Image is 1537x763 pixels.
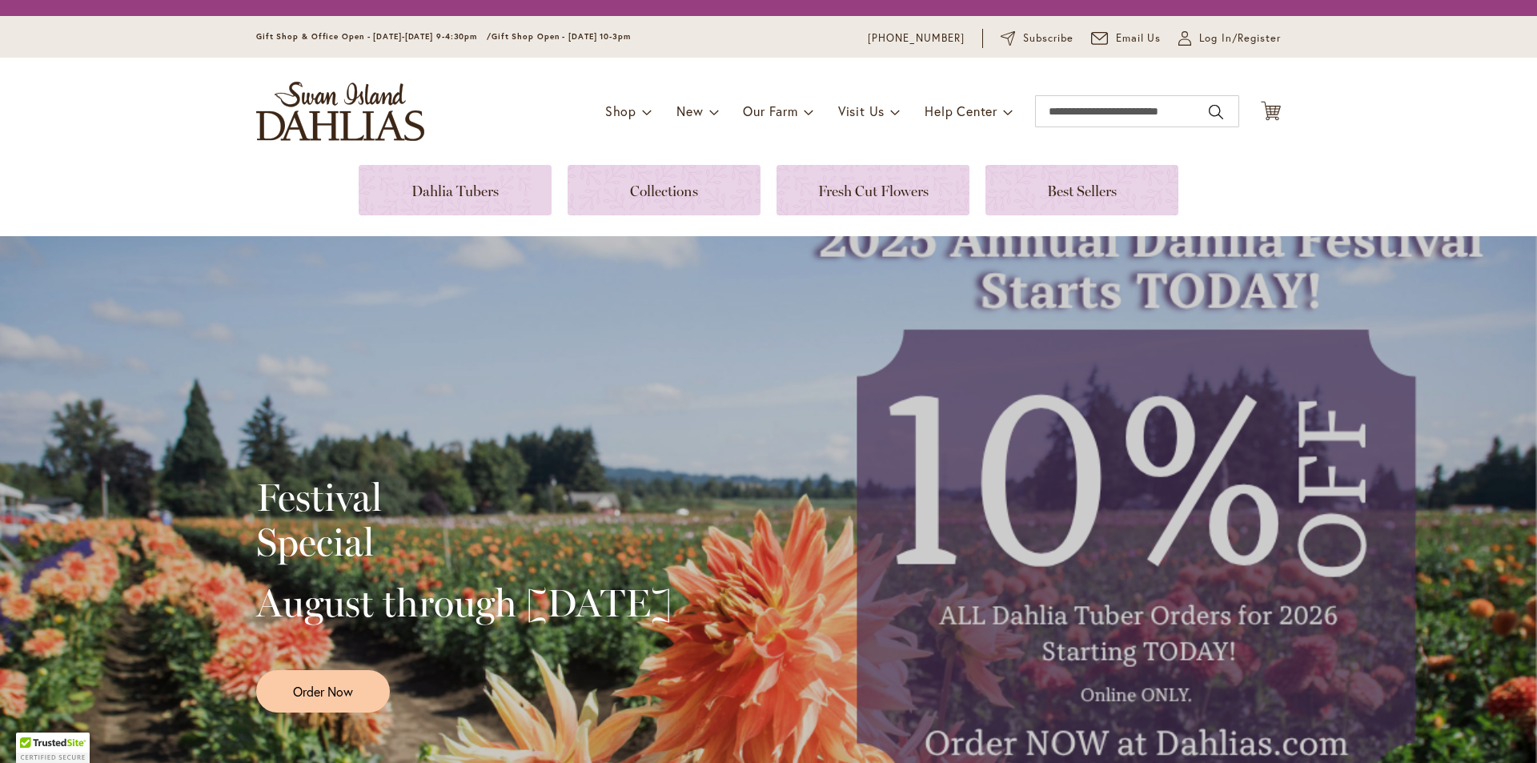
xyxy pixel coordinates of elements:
a: store logo [256,82,424,141]
span: Shop [605,102,636,119]
a: Order Now [256,670,390,713]
span: Subscribe [1023,30,1073,46]
span: Our Farm [743,102,797,119]
span: New [676,102,703,119]
span: Order Now [293,682,353,701]
span: Email Us [1116,30,1162,46]
span: Visit Us [838,102,885,119]
h2: August through [DATE] [256,580,672,625]
a: Subscribe [1001,30,1073,46]
a: Email Us [1091,30,1162,46]
h2: Festival Special [256,475,672,564]
div: TrustedSite Certified [16,733,90,763]
a: Log In/Register [1178,30,1281,46]
button: Search [1209,99,1223,125]
span: Gift Shop Open - [DATE] 10-3pm [492,31,631,42]
span: Help Center [925,102,997,119]
a: [PHONE_NUMBER] [868,30,965,46]
span: Gift Shop & Office Open - [DATE]-[DATE] 9-4:30pm / [256,31,492,42]
span: Log In/Register [1199,30,1281,46]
